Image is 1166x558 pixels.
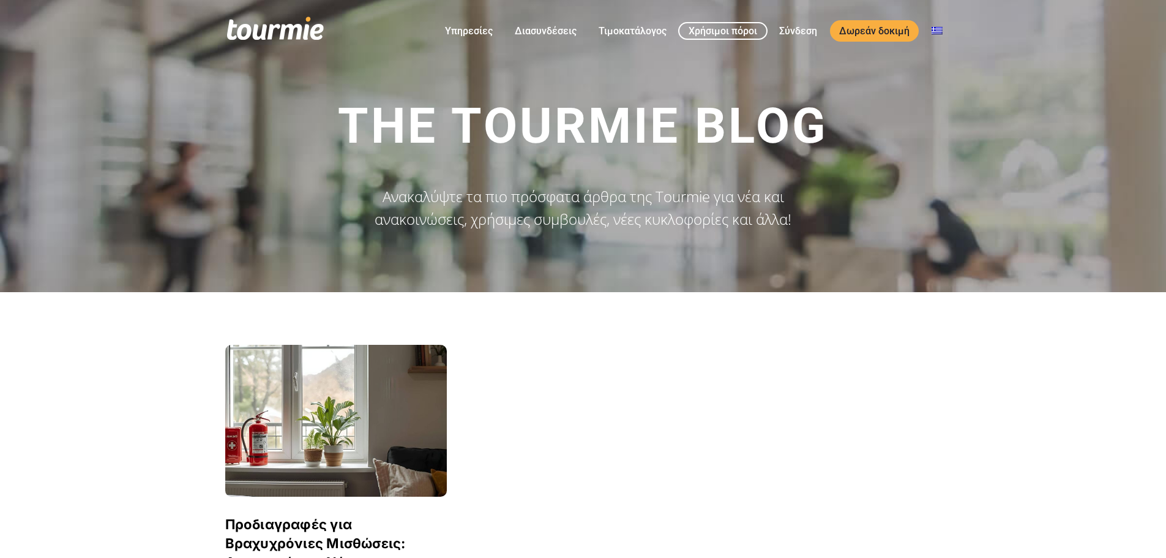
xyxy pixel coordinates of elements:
[506,23,586,39] a: Διασυνδέσεις
[589,23,676,39] a: Τιμοκατάλογος
[338,97,828,155] span: The Tourmie Blog
[436,23,502,39] a: Υπηρεσίες
[678,22,768,40] a: Χρήσιμοι πόροι
[375,186,791,229] span: Ανακαλύψτε τα πιο πρόσφατα άρθρα της Tourmie για νέα και ανακοινώσεις, χρήσιμες συμβουλές, νέες κ...
[770,23,826,39] a: Σύνδεση
[830,20,919,42] a: Δωρεάν δοκιμή
[922,23,952,39] a: Αλλαγή σε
